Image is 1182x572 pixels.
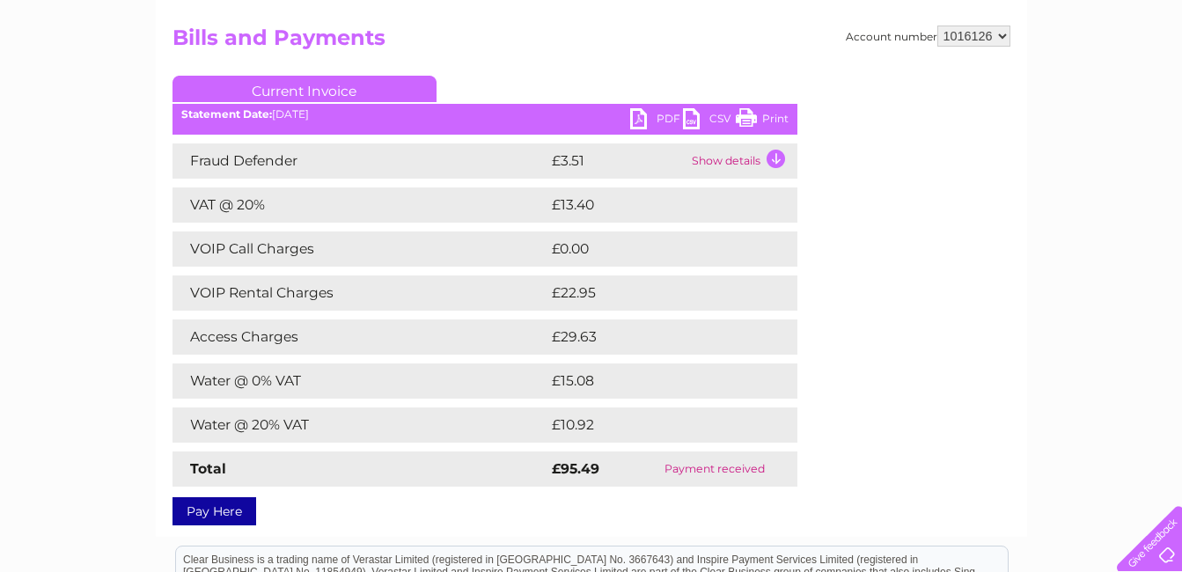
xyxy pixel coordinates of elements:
div: Clear Business is a trading name of Verastar Limited (registered in [GEOGRAPHIC_DATA] No. 3667643... [176,10,1008,85]
a: Log out [1124,75,1165,88]
a: Contact [1065,75,1108,88]
a: Pay Here [173,497,256,525]
td: Payment received [632,451,797,487]
strong: Total [190,460,226,477]
td: VOIP Rental Charges [173,275,547,311]
a: Telecoms [965,75,1018,88]
a: Energy [916,75,955,88]
td: £0.00 [547,231,757,267]
a: Print [736,108,789,134]
td: £3.51 [547,143,687,179]
a: Water [872,75,906,88]
td: £10.92 [547,407,760,443]
td: Show details [687,143,797,179]
td: Water @ 20% VAT [173,407,547,443]
a: 0333 014 3131 [850,9,972,31]
a: PDF [630,108,683,134]
img: logo.png [41,46,131,99]
td: VOIP Call Charges [173,231,547,267]
td: Fraud Defender [173,143,547,179]
a: Current Invoice [173,76,437,102]
td: Water @ 0% VAT [173,363,547,399]
div: [DATE] [173,108,797,121]
td: £22.95 [547,275,761,311]
b: Statement Date: [181,107,272,121]
a: CSV [683,108,736,134]
td: Access Charges [173,319,547,355]
h2: Bills and Payments [173,26,1010,59]
a: Blog [1029,75,1054,88]
td: VAT @ 20% [173,187,547,223]
td: £13.40 [547,187,760,223]
strong: £95.49 [552,460,599,477]
td: £29.63 [547,319,762,355]
div: Account number [846,26,1010,47]
td: £15.08 [547,363,760,399]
